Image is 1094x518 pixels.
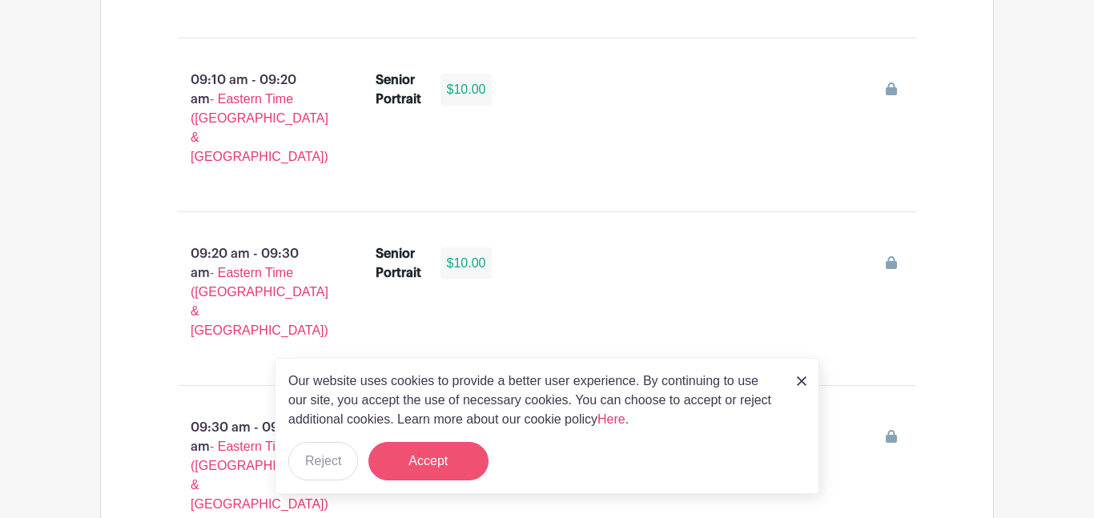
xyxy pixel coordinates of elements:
[440,247,493,279] div: $10.00
[191,266,328,337] span: - Eastern Time ([GEOGRAPHIC_DATA] & [GEOGRAPHIC_DATA])
[152,238,350,347] p: 09:20 am - 09:30 am
[376,70,421,109] div: Senior Portrait
[288,442,358,480] button: Reject
[152,64,350,173] p: 09:10 am - 09:20 am
[368,442,489,480] button: Accept
[191,440,328,511] span: - Eastern Time ([GEOGRAPHIC_DATA] & [GEOGRAPHIC_DATA])
[191,92,328,163] span: - Eastern Time ([GEOGRAPHIC_DATA] & [GEOGRAPHIC_DATA])
[376,244,421,283] div: Senior Portrait
[797,376,806,386] img: close_button-5f87c8562297e5c2d7936805f587ecaba9071eb48480494691a3f1689db116b3.svg
[440,74,493,106] div: $10.00
[597,412,625,426] a: Here
[288,371,780,429] p: Our website uses cookies to provide a better user experience. By continuing to use our site, you ...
